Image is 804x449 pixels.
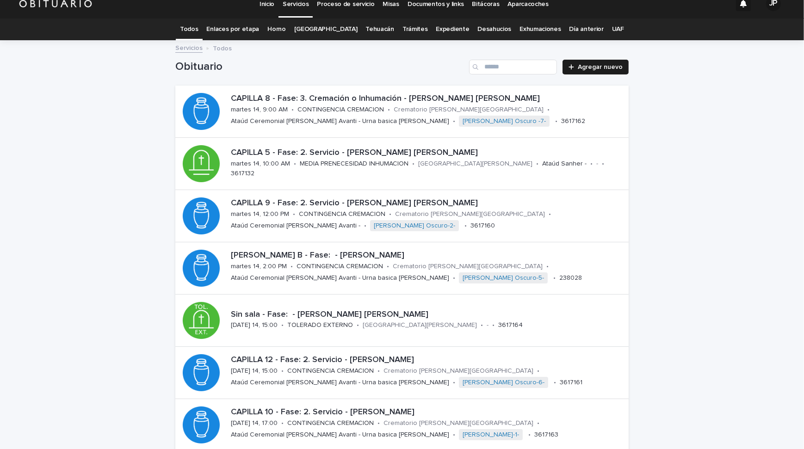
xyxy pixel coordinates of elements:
p: Crematorio [PERSON_NAME][GEOGRAPHIC_DATA] [393,263,543,271]
a: Enlaces por etapa [207,18,260,40]
p: • [453,274,455,282]
p: • [453,379,455,387]
p: • [481,321,483,329]
p: • [492,321,495,329]
p: CONTINGENCIA CREMACION [299,210,385,218]
p: Ataúd Ceremonial [PERSON_NAME] Avanti - [231,222,360,230]
a: [PERSON_NAME] Oscuro-5- [463,274,544,282]
p: • [387,263,389,271]
a: [PERSON_NAME]-1- [463,431,519,439]
p: 238028 [559,274,582,282]
p: MEDIA PRENECESIDAD INHUMACION [300,160,408,168]
p: CONTINGENCIA CREMACION [297,106,384,114]
a: [PERSON_NAME] Oscuro-6- [463,379,544,387]
p: - [596,160,598,168]
p: CAPILLA 12 - Fase: 2. Servicio - [PERSON_NAME] [231,355,625,365]
p: Crematorio [PERSON_NAME][GEOGRAPHIC_DATA] [394,106,544,114]
a: Sin sala - Fase: - [PERSON_NAME] [PERSON_NAME][DATE] 14, 15:00•TOLERADO EXTERNO•[GEOGRAPHIC_DATA]... [175,295,629,347]
font: [PERSON_NAME] Oscuro-6- [463,379,544,386]
p: CAPILLA 8 - Fase: 3. Cremación o Inhumación - [PERSON_NAME] [PERSON_NAME] [231,94,625,104]
p: martes 14, 2:00 PM [231,263,287,271]
p: • [554,379,556,387]
a: Trámites [402,18,428,40]
a: Tehuacán [365,18,394,40]
p: Ataúd Ceremonial [PERSON_NAME] Avanti - Urna basica [PERSON_NAME] [231,274,449,282]
a: UAF [612,18,624,40]
p: • [377,419,380,427]
p: • [549,210,551,218]
p: • [553,274,556,282]
p: Ataúd Ceremonial [PERSON_NAME] Avanti - Urna basica [PERSON_NAME] [231,379,449,387]
p: CONTINGENCIA CREMACION [287,419,374,427]
p: • [537,419,539,427]
p: • [547,106,550,114]
p: • [555,117,557,125]
p: • [377,367,380,375]
p: • [537,367,539,375]
a: CAPILLA 8 - Fase: 3. Cremación o Inhumación - [PERSON_NAME] [PERSON_NAME]martes 14, 9:00 AM•CONTI... [175,86,629,138]
a: [GEOGRAPHIC_DATA] [294,18,358,40]
p: TOLERADO EXTERNO [287,321,353,329]
p: 3617164 [498,321,523,329]
p: • [389,210,391,218]
p: • [453,431,455,439]
p: [GEOGRAPHIC_DATA][PERSON_NAME] [418,160,532,168]
a: [PERSON_NAME] B - Fase: - [PERSON_NAME]martes 14, 2:00 PM•CONTINGENCIA CREMACION•Crematorio [PERS... [175,242,629,295]
p: Ataúd Ceremonial [PERSON_NAME] Avanti - Urna basica [PERSON_NAME] [231,117,449,125]
p: martes 14, 10:00 AM [231,160,290,168]
p: • [281,367,284,375]
p: 3617132 [231,170,254,178]
a: Expediente [436,18,469,40]
font: [PERSON_NAME] Oscuro-2- [374,222,455,229]
p: martes 14, 12:00 PM [231,210,289,218]
p: [DATE] 14, 17:00 [231,419,278,427]
p: - [487,321,489,329]
p: • [528,431,531,439]
font: [PERSON_NAME] Oscuro -7- [463,118,546,124]
a: Desahucios [477,18,511,40]
p: Sin sala - Fase: - [PERSON_NAME] [PERSON_NAME] [231,310,625,320]
a: [PERSON_NAME] Oscuro-2- [374,222,455,230]
a: CAPILLA 5 - Fase: 2. Servicio - [PERSON_NAME] [PERSON_NAME]martes 14, 10:00 AM•MEDIA PRENECESIDAD... [175,138,629,190]
p: • [291,263,293,271]
p: [DATE] 14, 15:00 [231,367,278,375]
p: • [281,419,284,427]
p: CONTINGENCIA CREMACION [287,367,374,375]
p: 3617161 [560,379,582,387]
p: • [357,321,359,329]
a: CAPILLA 12 - Fase: 2. Servicio - [PERSON_NAME][DATE] 14, 15:00•CONTINGENCIA CREMACION•Crematorio ... [175,347,629,399]
p: • [291,106,294,114]
p: • [281,321,284,329]
span: Agregar nuevo [578,64,623,70]
p: • [536,160,538,168]
p: • [293,210,295,218]
a: Horno [267,18,285,40]
p: • [464,222,467,230]
p: • [412,160,414,168]
p: [PERSON_NAME] B - Fase: - [PERSON_NAME] [231,251,625,261]
p: [GEOGRAPHIC_DATA][PERSON_NAME] [363,321,477,329]
input: Buscar [469,60,557,74]
a: CAPILLA 9 - Fase: 2. Servicio - [PERSON_NAME] [PERSON_NAME]martes 14, 12:00 PM•CONTINGENCIA CREMA... [175,190,629,242]
p: Crematorio [PERSON_NAME][GEOGRAPHIC_DATA] [383,419,533,427]
p: Crematorio [PERSON_NAME][GEOGRAPHIC_DATA] [395,210,545,218]
p: • [388,106,390,114]
a: Todos [180,18,198,40]
p: 3617163 [534,431,558,439]
font: [PERSON_NAME] Oscuro-5- [463,275,544,281]
p: CAPILLA 9 - Fase: 2. Servicio - [PERSON_NAME] [PERSON_NAME] [231,198,625,209]
p: CAPILLA 5 - Fase: 2. Servicio - [PERSON_NAME] [PERSON_NAME] [231,148,625,158]
p: CAPILLA 10 - Fase: 2. Servicio - [PERSON_NAME] [231,407,625,418]
p: Crematorio [PERSON_NAME][GEOGRAPHIC_DATA] [383,367,533,375]
p: • [294,160,296,168]
a: Día anterior [569,18,604,40]
h1: Obituario [175,60,465,74]
p: 3617160 [470,222,495,230]
a: Exhumaciones [520,18,561,40]
p: Ataúd Sanher - [542,160,587,168]
p: martes 14, 9:00 AM [231,106,288,114]
a: [PERSON_NAME] Oscuro -7- [463,117,546,125]
p: 3617162 [561,117,585,125]
p: • [590,160,593,168]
